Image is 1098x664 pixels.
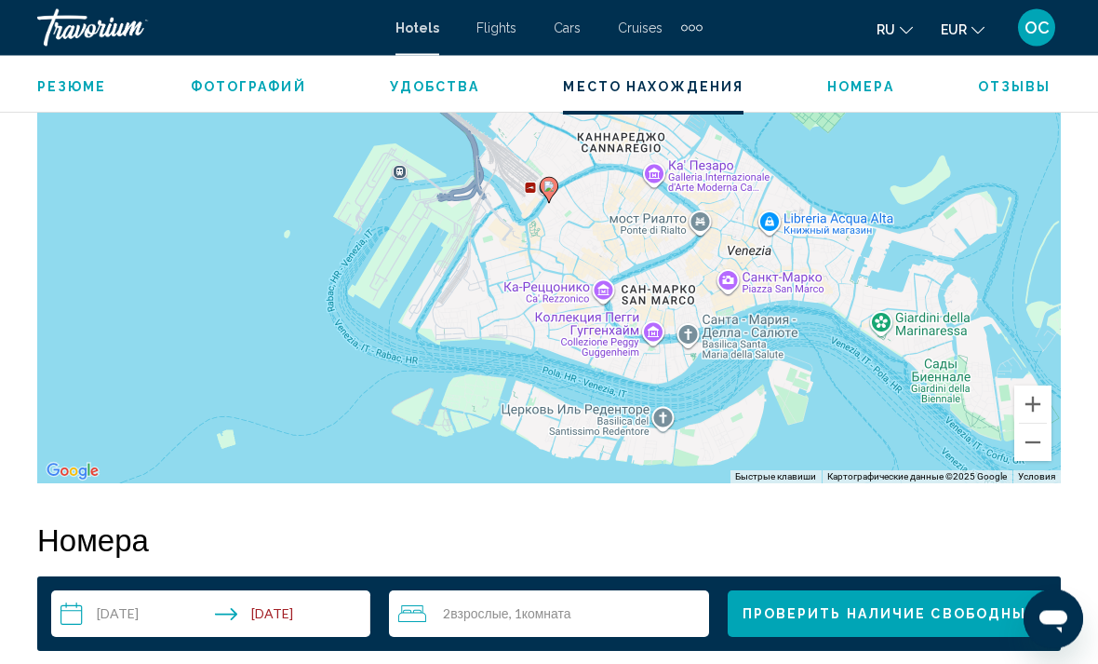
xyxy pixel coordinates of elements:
[476,20,516,35] a: Flights
[191,78,306,95] button: Фотографий
[51,591,1047,638] div: Search widget
[618,20,663,35] a: Cruises
[827,472,1007,482] span: Картографические данные ©2025 Google
[51,591,370,638] button: Check-in date: Aug 21, 2025 Check-out date: Aug 23, 2025
[522,606,571,622] span: Комната
[1012,8,1061,47] button: User Menu
[728,591,1047,638] button: Проверить наличие свободных мест
[37,9,377,47] a: Travorium
[877,22,895,37] span: ru
[509,607,571,622] span: , 1
[395,20,439,35] a: Hotels
[743,608,1088,623] span: Проверить наличие свободных мест
[443,607,508,622] span: 2
[554,20,581,35] a: Cars
[1014,386,1051,424] button: Увеличить
[941,22,967,37] span: EUR
[978,78,1051,95] button: Отзывы
[390,78,480,95] button: Удобства
[42,460,103,484] a: Открыть эту область в Google Картах (в новом окне)
[877,16,913,43] button: Change language
[37,79,107,94] span: Резюме
[827,79,894,94] span: Номера
[978,79,1051,94] span: Отзывы
[191,79,306,94] span: Фотографий
[941,16,984,43] button: Change currency
[42,460,103,484] img: Google
[389,591,708,638] button: Travelers: 2 adults, 0 children
[1024,589,1083,649] iframe: Кнопка запуска окна обмена сообщениями
[563,79,743,94] span: Место нахождения
[450,606,508,622] span: Взрослые
[681,13,703,43] button: Extra navigation items
[1018,472,1055,482] a: Условия
[827,78,894,95] button: Номера
[390,79,480,94] span: Удобства
[1014,425,1051,462] button: Уменьшить
[563,78,743,95] button: Место нахождения
[37,522,1061,559] h2: Номера
[735,471,816,484] button: Быстрые клавиши
[1024,19,1050,37] span: OC
[37,78,107,95] button: Резюме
